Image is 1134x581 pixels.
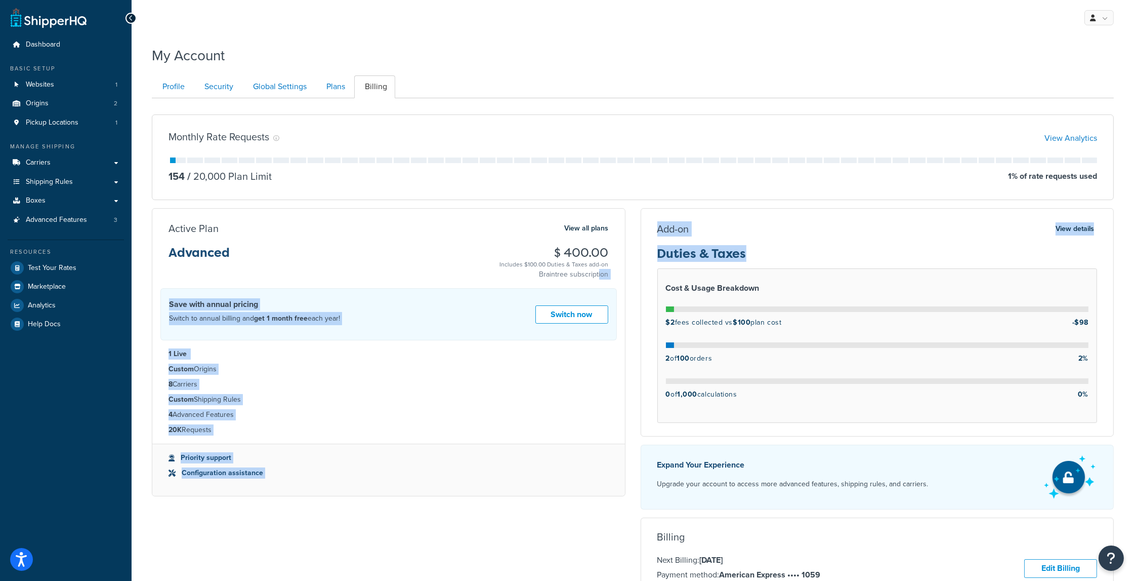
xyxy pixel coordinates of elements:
[26,119,78,127] span: Pickup Locations
[169,409,609,420] li: Advanced Features
[8,173,124,191] a: Shipping Rules
[657,531,685,543] h3: Billing
[169,379,609,390] li: Carriers
[115,119,117,127] span: 1
[666,352,712,370] p: of orders
[169,409,173,420] strong: 4
[169,169,185,183] p: 154
[1078,389,1088,400] strong: 0%
[8,94,124,113] li: Origins
[114,216,117,224] span: 3
[194,75,241,98] a: Security
[1024,559,1097,578] a: Edit Billing
[8,191,124,210] a: Boxes
[666,353,670,364] strong: 2
[26,81,54,89] span: Websites
[666,388,737,401] p: of calculations
[500,259,609,269] div: Includes $100.00 Duties & Taxes add-on
[26,41,60,49] span: Dashboard
[354,75,395,98] a: Billing
[115,81,117,89] span: 1
[28,320,61,329] span: Help Docs
[657,477,929,491] p: Upgrade your account to access more advanced features, shipping rules, and carriers.
[152,46,225,65] h1: My Account
[500,269,609,280] p: Braintree subscription
[8,296,124,315] a: Analytics
[169,452,609,463] li: Priority support
[1072,317,1088,328] strong: -$98
[8,142,124,151] div: Manage Shipping
[657,223,689,235] h3: Add-on
[666,282,1089,294] h4: Cost & Usage Breakdown
[1078,353,1088,364] strong: 2%
[26,159,51,167] span: Carriers
[28,283,66,291] span: Marketplace
[8,211,124,229] a: Advanced Features 3
[11,8,87,28] a: ShipperHQ Home
[114,99,117,108] span: 2
[666,316,782,329] p: fees collected vs plan cost
[8,259,124,277] a: Test Your Rates
[28,264,76,273] span: Test Your Rates
[152,75,193,98] a: Profile
[8,278,124,296] a: Marketplace
[169,298,340,311] h4: Save with annual pricing
[677,353,690,364] strong: 100
[26,216,87,224] span: Advanced Features
[8,113,124,132] li: Pickup Locations
[28,301,56,310] span: Analytics
[169,424,182,435] strong: 20K
[169,379,173,390] strong: 8
[169,223,219,234] h3: Active Plan
[8,64,124,73] div: Basic Setup
[8,315,124,333] a: Help Docs
[666,317,675,328] strong: $2
[169,246,230,267] h3: Advanced
[169,364,609,375] li: Origins
[8,248,124,256] div: Resources
[677,389,697,400] strong: 1,000
[565,222,609,235] a: View all plans
[242,75,315,98] a: Global Settings
[254,313,308,324] strong: get 1 month free
[8,35,124,54] a: Dashboard
[8,211,124,229] li: Advanced Features
[641,445,1114,510] a: Expand Your Experience Upgrade your account to access more advanced features, shipping rules, and...
[1053,222,1097,236] button: View details
[500,246,609,259] h3: $ 400.00
[1008,169,1097,183] p: 1 % of rate requests used
[657,247,1098,268] h3: Duties & Taxes
[1044,132,1097,144] a: View Analytics
[187,169,191,184] span: /
[26,197,46,205] span: Boxes
[666,389,671,400] strong: 0
[8,153,124,172] a: Carriers
[720,569,821,580] strong: American Express •••• 1059
[169,394,194,405] strong: Custom
[169,312,340,325] p: Switch to annual billing and each year!
[169,364,194,374] strong: Custom
[26,178,73,186] span: Shipping Rules
[169,394,609,405] li: Shipping Rules
[169,468,609,479] li: Configuration assistance
[26,99,49,108] span: Origins
[185,169,272,183] p: 20,000 Plan Limit
[169,424,609,436] li: Requests
[169,348,187,359] strong: 1 Live
[700,554,723,566] strong: [DATE]
[8,75,124,94] a: Websites 1
[657,554,821,567] p: Next Billing:
[8,94,124,113] a: Origins 2
[1099,546,1124,571] button: Open Resource Center
[657,458,929,472] p: Expand Your Experience
[8,113,124,132] a: Pickup Locations 1
[169,131,269,142] h3: Monthly Rate Requests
